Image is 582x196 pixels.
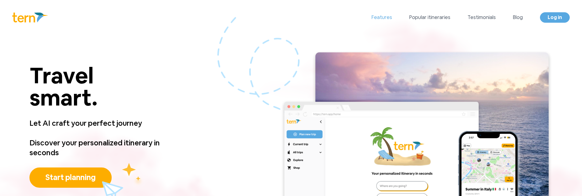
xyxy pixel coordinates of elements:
[29,138,187,158] p: Discover your personalized itinerary in seconds
[409,14,450,21] a: Popular itineraries
[118,162,144,187] img: yellow_stars.fff7e055.svg
[468,14,496,21] a: Testimonials
[29,109,187,138] p: Let AI craft your perfect journey
[540,12,570,23] a: Log in
[513,14,523,21] a: Blog
[29,167,112,188] button: Start planning
[12,13,48,22] img: Logo
[372,14,392,21] a: Features
[29,64,187,109] p: Travel smart.
[548,14,562,21] span: Log in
